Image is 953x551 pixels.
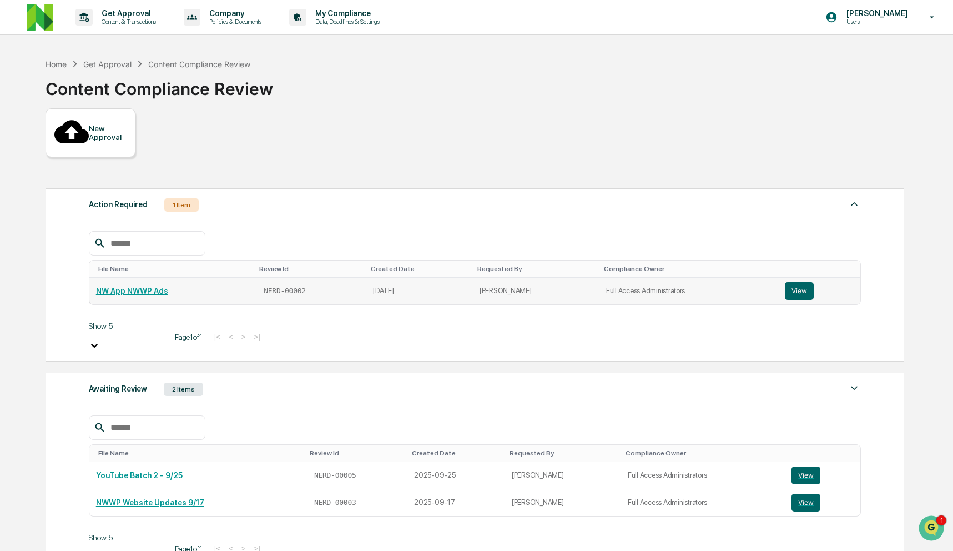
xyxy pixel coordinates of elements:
[164,198,199,212] div: 1 Item
[110,246,134,254] span: Pylon
[22,152,31,161] img: 1746055101610-c473b297-6a78-478c-a979-82029cc54cd1
[172,121,202,134] button: See all
[259,265,362,273] div: Toggle SortBy
[225,332,236,342] button: <
[211,332,224,342] button: |<
[98,265,250,273] div: Toggle SortBy
[78,245,134,254] a: Powered byPylon
[785,282,853,300] a: View
[314,471,356,480] span: NERD-00005
[46,70,273,99] div: Content Compliance Review
[22,218,70,229] span: Data Lookup
[791,467,853,484] a: View
[264,287,306,295] span: NERD-00002
[175,333,203,342] span: Page 1 of 1
[510,449,617,457] div: Toggle SortBy
[200,18,267,26] p: Policies & Documents
[310,449,403,457] div: Toggle SortBy
[11,198,20,207] div: 🖐️
[412,449,501,457] div: Toggle SortBy
[23,85,43,105] img: 8933085812038_c878075ebb4cc5468115_72.jpg
[505,489,621,516] td: [PERSON_NAME]
[148,59,250,69] div: Content Compliance Review
[89,197,148,212] div: Action Required
[306,9,385,18] p: My Compliance
[505,462,621,489] td: [PERSON_NAME]
[50,85,182,96] div: Start new chat
[22,197,72,208] span: Preclearance
[89,533,167,542] div: Show 5
[626,449,780,457] div: Toggle SortBy
[80,198,89,207] div: 🗄️
[7,214,74,234] a: 🔎Data Lookup
[11,123,74,132] div: Past conversations
[11,23,202,41] p: How can we help?
[599,278,778,304] td: Full Access Administrators
[621,489,785,516] td: Full Access Administrators
[238,332,249,342] button: >
[11,85,31,105] img: 1746055101610-c473b297-6a78-478c-a979-82029cc54cd1
[791,494,820,512] button: View
[96,498,204,507] a: NWWP Website Updates 9/17
[92,197,138,208] span: Attestations
[11,141,29,158] img: Jack Rasmussen
[785,282,814,300] button: View
[46,59,67,69] div: Home
[92,151,96,160] span: •
[314,498,356,507] span: NERD-00003
[93,9,162,18] p: Get Approval
[98,151,121,160] span: [DATE]
[164,383,203,396] div: 2 Items
[251,332,264,342] button: >|
[604,265,774,273] div: Toggle SortBy
[838,9,914,18] p: [PERSON_NAME]
[89,124,126,142] div: New Approval
[477,265,595,273] div: Toggle SortBy
[11,219,20,228] div: 🔎
[838,18,914,26] p: Users
[89,382,147,396] div: Awaiting Review
[917,514,947,544] iframe: Open customer support
[794,449,855,457] div: Toggle SortBy
[791,467,820,484] button: View
[848,197,861,211] img: caret
[27,4,53,31] img: logo
[366,278,473,304] td: [DATE]
[791,494,853,512] a: View
[621,462,785,489] td: Full Access Administrators
[89,322,167,330] div: Show 5
[50,96,153,105] div: We're available if you need us!
[83,59,132,69] div: Get Approval
[93,18,162,26] p: Content & Transactions
[189,88,202,102] button: Start new chat
[7,193,76,213] a: 🖐️Preclearance
[306,18,385,26] p: Data, Deadlines & Settings
[96,471,183,480] a: YouTube Batch 2 - 9/25
[96,287,168,295] a: NW App NWWP Ads
[407,462,505,489] td: 2025-09-25
[200,9,267,18] p: Company
[473,278,599,304] td: [PERSON_NAME]
[848,382,861,395] img: caret
[371,265,468,273] div: Toggle SortBy
[407,489,505,516] td: 2025-09-17
[76,193,142,213] a: 🗄️Attestations
[34,151,90,160] span: [PERSON_NAME]
[787,265,855,273] div: Toggle SortBy
[98,449,301,457] div: Toggle SortBy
